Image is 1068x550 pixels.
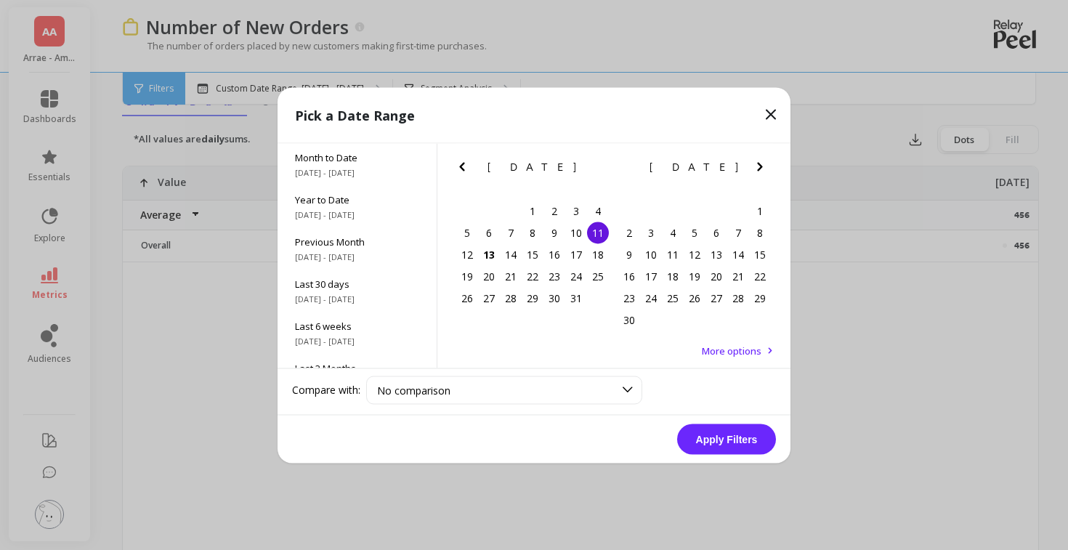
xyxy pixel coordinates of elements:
[640,265,662,287] div: Choose Monday, November 17th, 2025
[295,235,419,248] span: Previous Month
[684,243,705,265] div: Choose Wednesday, November 12th, 2025
[565,222,587,243] div: Choose Friday, October 10th, 2025
[587,222,609,243] div: Choose Saturday, October 11th, 2025
[662,287,684,309] div: Choose Tuesday, November 25th, 2025
[456,222,478,243] div: Choose Sunday, October 5th, 2025
[565,243,587,265] div: Choose Friday, October 17th, 2025
[295,105,415,125] p: Pick a Date Range
[522,265,543,287] div: Choose Wednesday, October 22nd, 2025
[662,222,684,243] div: Choose Tuesday, November 4th, 2025
[456,287,478,309] div: Choose Sunday, October 26th, 2025
[618,222,640,243] div: Choose Sunday, November 2nd, 2025
[500,287,522,309] div: Choose Tuesday, October 28th, 2025
[295,277,419,290] span: Last 30 days
[295,361,419,374] span: Last 3 Months
[587,243,609,265] div: Choose Saturday, October 18th, 2025
[589,158,612,181] button: Next Month
[618,309,640,331] div: Choose Sunday, November 30th, 2025
[500,222,522,243] div: Choose Tuesday, October 7th, 2025
[618,265,640,287] div: Choose Sunday, November 16th, 2025
[684,265,705,287] div: Choose Wednesday, November 19th, 2025
[749,243,771,265] div: Choose Saturday, November 15th, 2025
[587,200,609,222] div: Choose Saturday, October 4th, 2025
[543,265,565,287] div: Choose Thursday, October 23rd, 2025
[478,287,500,309] div: Choose Monday, October 27th, 2025
[295,150,419,163] span: Month to Date
[377,383,450,397] span: No comparison
[500,243,522,265] div: Choose Tuesday, October 14th, 2025
[684,222,705,243] div: Choose Wednesday, November 5th, 2025
[453,158,477,181] button: Previous Month
[295,319,419,332] span: Last 6 weeks
[543,222,565,243] div: Choose Thursday, October 9th, 2025
[295,166,419,178] span: [DATE] - [DATE]
[615,158,639,181] button: Previous Month
[478,243,500,265] div: Choose Monday, October 13th, 2025
[727,287,749,309] div: Choose Friday, November 28th, 2025
[522,200,543,222] div: Choose Wednesday, October 1st, 2025
[705,222,727,243] div: Choose Thursday, November 6th, 2025
[618,200,771,331] div: month 2025-11
[295,193,419,206] span: Year to Date
[749,200,771,222] div: Choose Saturday, November 1st, 2025
[522,287,543,309] div: Choose Wednesday, October 29th, 2025
[543,243,565,265] div: Choose Thursday, October 16th, 2025
[478,222,500,243] div: Choose Monday, October 6th, 2025
[488,161,578,172] span: [DATE]
[565,265,587,287] div: Choose Friday, October 24th, 2025
[295,335,419,347] span: [DATE] - [DATE]
[640,243,662,265] div: Choose Monday, November 10th, 2025
[684,287,705,309] div: Choose Wednesday, November 26th, 2025
[705,287,727,309] div: Choose Thursday, November 27th, 2025
[705,265,727,287] div: Choose Thursday, November 20th, 2025
[727,222,749,243] div: Choose Friday, November 7th, 2025
[478,265,500,287] div: Choose Monday, October 20th, 2025
[456,243,478,265] div: Choose Sunday, October 12th, 2025
[543,200,565,222] div: Choose Thursday, October 2nd, 2025
[749,287,771,309] div: Choose Saturday, November 29th, 2025
[749,222,771,243] div: Choose Saturday, November 8th, 2025
[662,265,684,287] div: Choose Tuesday, November 18th, 2025
[618,287,640,309] div: Choose Sunday, November 23rd, 2025
[295,209,419,220] span: [DATE] - [DATE]
[727,243,749,265] div: Choose Friday, November 14th, 2025
[500,265,522,287] div: Choose Tuesday, October 21st, 2025
[522,243,543,265] div: Choose Wednesday, October 15th, 2025
[662,243,684,265] div: Choose Tuesday, November 11th, 2025
[650,161,740,172] span: [DATE]
[456,200,609,309] div: month 2025-10
[677,424,776,454] button: Apply Filters
[543,287,565,309] div: Choose Thursday, October 30th, 2025
[640,222,662,243] div: Choose Monday, November 3rd, 2025
[587,265,609,287] div: Choose Saturday, October 25th, 2025
[522,222,543,243] div: Choose Wednesday, October 8th, 2025
[702,344,761,357] span: More options
[727,265,749,287] div: Choose Friday, November 21st, 2025
[640,287,662,309] div: Choose Monday, November 24th, 2025
[292,383,360,397] label: Compare with:
[565,200,587,222] div: Choose Friday, October 3rd, 2025
[749,265,771,287] div: Choose Saturday, November 22nd, 2025
[705,243,727,265] div: Choose Thursday, November 13th, 2025
[618,243,640,265] div: Choose Sunday, November 9th, 2025
[456,265,478,287] div: Choose Sunday, October 19th, 2025
[751,158,774,181] button: Next Month
[565,287,587,309] div: Choose Friday, October 31st, 2025
[295,251,419,262] span: [DATE] - [DATE]
[295,293,419,304] span: [DATE] - [DATE]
